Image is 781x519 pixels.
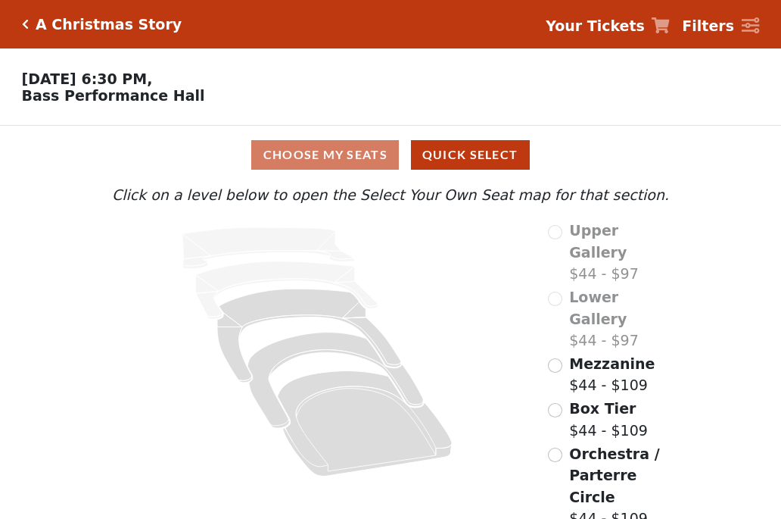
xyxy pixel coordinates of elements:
[182,227,355,269] path: Upper Gallery - Seats Available: 0
[682,15,759,37] a: Filters
[546,17,645,34] strong: Your Tickets
[278,371,453,477] path: Orchestra / Parterre Circle - Seats Available: 247
[569,353,655,396] label: $44 - $109
[569,398,648,441] label: $44 - $109
[569,222,627,261] span: Upper Gallery
[108,184,673,206] p: Click on a level below to open the Select Your Own Seat map for that section.
[569,220,673,285] label: $44 - $97
[22,19,29,30] a: Click here to go back to filters
[546,15,670,37] a: Your Tickets
[36,16,182,33] h5: A Christmas Story
[569,355,655,372] span: Mezzanine
[411,140,530,170] button: Quick Select
[569,289,627,327] span: Lower Gallery
[682,17,734,34] strong: Filters
[569,286,673,352] label: $44 - $97
[196,261,378,319] path: Lower Gallery - Seats Available: 0
[569,400,636,417] span: Box Tier
[569,446,659,505] span: Orchestra / Parterre Circle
